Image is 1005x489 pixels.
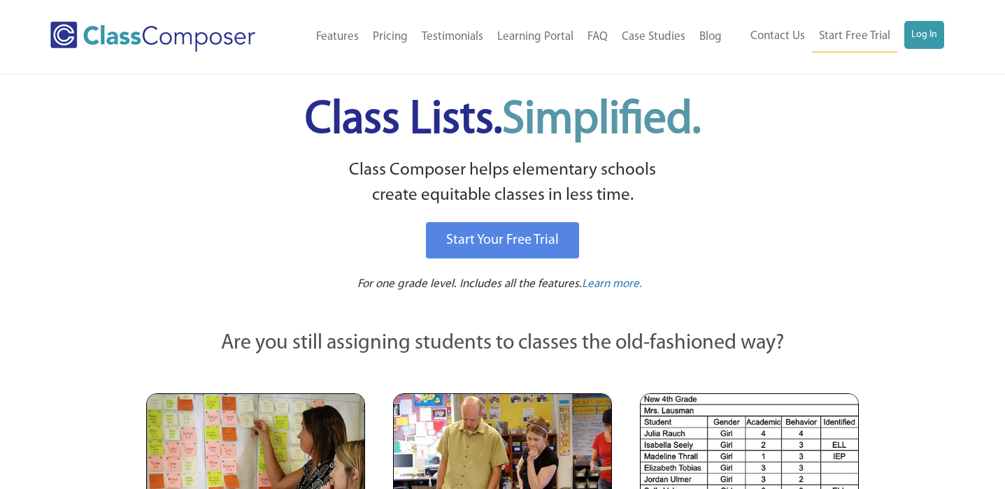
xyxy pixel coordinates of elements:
a: Start Free Trial [812,21,897,52]
a: Features [309,22,366,52]
span: Learn more. [582,278,642,290]
a: Contact Us [743,21,812,52]
a: Case Studies [615,22,692,52]
span: Start Your Free Trial [446,233,559,247]
a: Learn more. [582,276,642,293]
a: FAQ [580,22,615,52]
p: Class Composer helps elementary schools create equitable classes in less time. [144,158,862,209]
a: Log In [904,21,944,49]
span: Class Lists. [305,98,701,143]
a: Learning Portal [490,22,580,52]
nav: Header Menu [287,22,729,52]
span: Simplified. [502,98,701,143]
nav: Header Menu [729,21,944,52]
span: For one grade level. Includes all the features. [357,278,582,290]
a: Blog [692,22,729,52]
a: Pricing [366,22,415,52]
img: Class Composer [50,22,255,52]
a: Start Your Free Trial [426,222,579,258]
a: Testimonials [415,22,490,52]
p: Are you still assigning students to classes the old-fashioned way? [146,328,860,359]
